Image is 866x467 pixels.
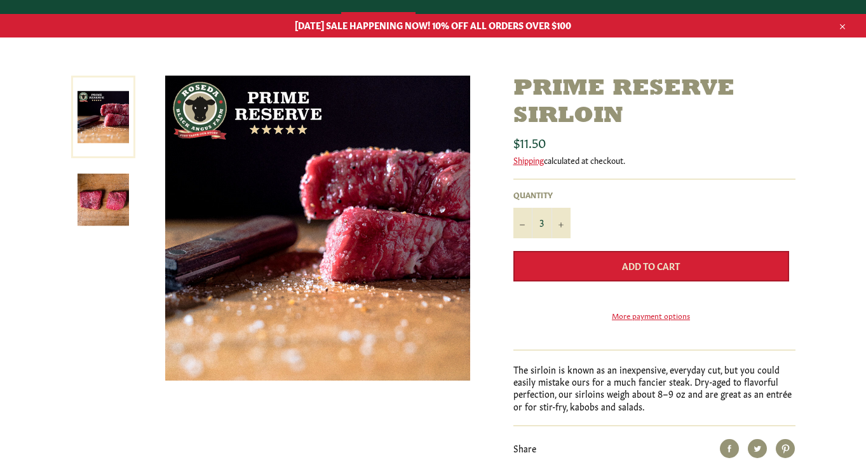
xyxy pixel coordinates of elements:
[513,133,546,151] span: $11.50
[513,442,536,454] span: Share
[165,76,470,381] img: Prime Reserve Sirloin
[551,208,571,238] button: Increase item quantity by one
[513,154,795,166] div: calculated at checkout.
[513,310,789,321] a: More payment options
[513,363,795,412] p: The sirloin is known as an inexpensive, everyday cut, but you could easily mistake ours for a muc...
[622,259,680,272] span: Add to Cart
[78,174,129,226] img: Prime Reserve Sirloin
[513,251,789,281] button: Add to Cart
[513,189,571,200] label: Quantity
[513,154,544,166] a: Shipping
[513,208,532,238] button: Reduce item quantity by one
[513,76,795,130] h1: Prime Reserve Sirloin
